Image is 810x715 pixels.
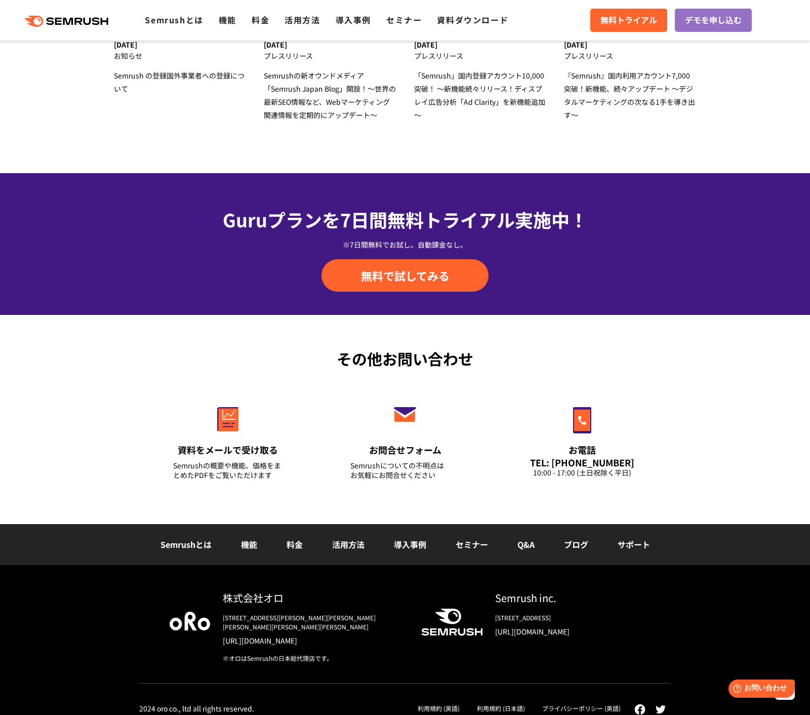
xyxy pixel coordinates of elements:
a: 資料ダウンロード [437,14,508,26]
iframe: Help widget launcher [720,676,799,704]
a: 利用規約 (英語) [418,704,460,712]
span: Semrush の登録国外事業者への登録について [114,70,245,94]
div: Semrush inc. [495,590,640,605]
a: [DATE] プレスリリース 「Semrush」国内登録アカウント10,000突破！ ～新機能続々リリース！ディスプレイ広告分析「Ad Clarity」を新機能追加～ [414,41,546,122]
a: ブログ [564,538,588,550]
span: 無料トライアル [600,14,657,27]
div: TEL: [PHONE_NUMBER] [528,457,637,468]
a: [DATE] プレスリリース Semrushの新オウンドメディア 「Semrush Japan Blog」開設！～世界の最新SEO情報など、Webマーケティング関連情報を定期的にアップデート～ [264,41,396,122]
div: その他お問い合わせ [139,347,671,370]
div: [DATE] [264,41,396,49]
div: Semrushについての不明点は お気軽にお問合せください [350,461,460,480]
span: Semrushの新オウンドメディア 「Semrush Japan Blog」開設！～世界の最新SEO情報など、Webマーケティング関連情報を定期的にアップデート～ [264,70,396,120]
a: 料金 [252,14,269,26]
img: facebook [634,704,645,715]
div: [DATE] [114,41,246,49]
a: 活用方法 [285,14,320,26]
div: 資料をメールで受け取る [173,444,282,456]
div: [DATE] [564,41,696,49]
div: お問合せフォーム [350,444,460,456]
div: 2024 oro co., ltd all rights reserved. [139,704,254,713]
a: Q&A [517,538,535,550]
a: デモを申し込む [675,9,752,32]
div: Semrushの概要や機能、価格をまとめたPDFをご覧いただけます [173,461,282,480]
span: デモを申し込む [685,14,742,27]
a: 無料で試してみる [321,259,489,292]
span: 「Semrush」国内登録アカウント10,000突破！ ～新機能続々リリース！ディスプレイ広告分析「Ad Clarity」を新機能追加～ [414,70,545,120]
a: [URL][DOMAIN_NAME] [495,626,640,637]
div: [STREET_ADDRESS] [495,613,640,622]
div: お電話 [528,444,637,456]
div: プレスリリース [564,49,696,62]
a: [DATE] お知らせ Semrush の登録国外事業者への登録について [114,41,246,95]
span: 無料トライアル実施中！ [387,206,588,232]
img: twitter [656,705,666,713]
a: 導入事例 [336,14,371,26]
a: 活用方法 [332,538,364,550]
a: セミナー [386,14,422,26]
div: プレスリリース [414,49,546,62]
a: 機能 [219,14,236,26]
a: お問合せフォーム Semrushについての不明点はお気軽にお問合せください [329,385,481,493]
div: ※7日間無料でお試し。自動課金なし。 [139,240,671,250]
a: 導入事例 [394,538,426,550]
div: 10:00 - 17:00 (土日祝除く平日) [528,468,637,478]
div: [STREET_ADDRESS][PERSON_NAME][PERSON_NAME][PERSON_NAME][PERSON_NAME][PERSON_NAME] [223,613,405,631]
span: 無料で試してみる [361,268,450,283]
span: 『Semrush』国内利用アカウント7,000突破！新機能、続々アップデート ～デジタルマーケティングの次なる1手を導き出す～ [564,70,695,120]
div: ※オロはSemrushの日本総代理店です。 [223,654,405,663]
a: [URL][DOMAIN_NAME] [223,635,405,646]
a: プライバシーポリシー (英語) [542,704,621,712]
div: プレスリリース [264,49,396,62]
a: Semrushとは [145,14,203,26]
a: 機能 [241,538,257,550]
div: Guruプランを7日間 [139,206,671,233]
a: 資料をメールで受け取る Semrushの概要や機能、価格をまとめたPDFをご覧いただけます [152,385,304,493]
a: セミナー [456,538,488,550]
div: 株式会社オロ [223,590,405,605]
a: 利用規約 (日本語) [477,704,525,712]
div: [DATE] [414,41,546,49]
a: Semrushとは [160,538,212,550]
a: 無料トライアル [590,9,667,32]
img: oro company [170,612,210,630]
div: お知らせ [114,49,246,62]
a: 料金 [287,538,303,550]
a: サポート [618,538,650,550]
a: [DATE] プレスリリース 『Semrush』国内利用アカウント7,000突破！新機能、続々アップデート ～デジタルマーケティングの次なる1手を導き出す～ [564,41,696,122]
